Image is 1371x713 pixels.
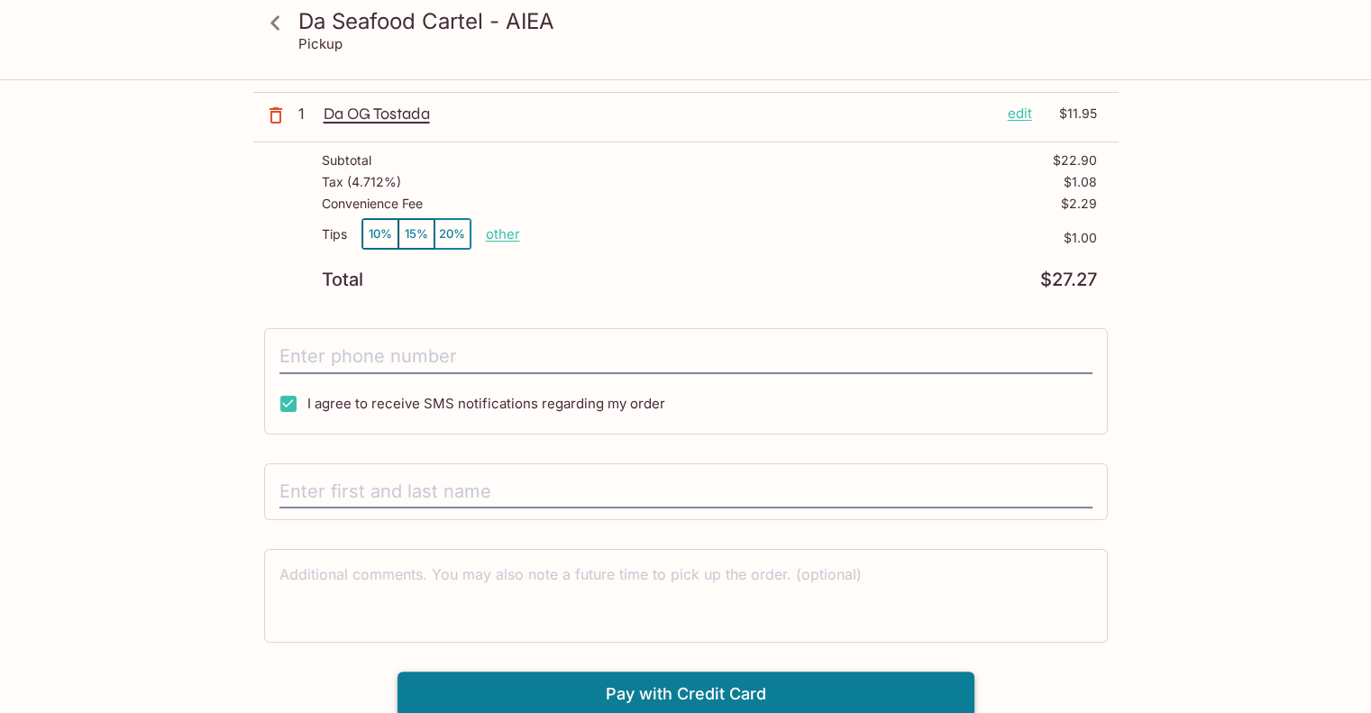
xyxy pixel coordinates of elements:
[322,271,363,288] p: Total
[520,231,1097,245] p: $1.00
[434,219,471,249] button: 20%
[307,395,665,412] span: I agree to receive SMS notifications regarding my order
[1064,175,1097,189] p: $1.08
[1053,153,1097,168] p: $22.90
[279,475,1092,509] input: Enter first and last name
[279,340,1092,374] input: Enter phone number
[486,225,520,242] button: other
[1043,104,1097,123] p: $11.95
[322,153,371,168] p: Subtotal
[322,197,423,211] p: Convenience Fee
[298,104,316,123] p: 1
[1008,104,1032,123] p: edit
[1061,197,1097,211] p: $2.29
[322,175,401,189] p: Tax ( 4.712% )
[322,227,347,242] p: Tips
[398,219,434,249] button: 15%
[298,35,343,52] p: Pickup
[298,7,1104,35] h3: Da Seafood Cartel - AIEA
[362,219,398,249] button: 10%
[324,104,993,123] p: Da OG Tostada
[1040,271,1097,288] p: $27.27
